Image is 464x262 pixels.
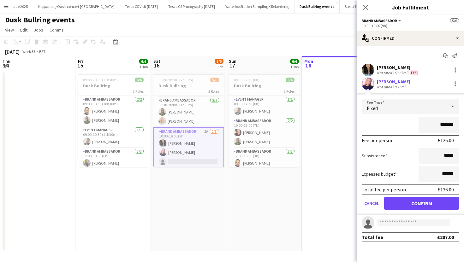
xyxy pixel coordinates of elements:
span: Edit [20,27,27,33]
button: Waterloo Station Sampling X Rekorderlig [220,0,294,13]
h3: Dusk Bullring [78,83,149,89]
a: Edit [18,26,30,34]
div: 9.15mi [393,84,407,89]
button: Tesco CS Visit [DATE] [120,0,163,13]
div: Not rated [377,84,393,89]
span: 6/6 [139,59,148,64]
span: 16 [152,62,160,69]
span: 6/6 [135,78,144,82]
app-job-card: 08:00-20:30 (12h30m)5/6Dusk Bullring3 RolesEvent Manager1/108:00-20:30 (12h30m)[PERSON_NAME]Brand... [153,74,224,167]
div: [DATE] [5,49,20,55]
span: 6/6 [290,59,299,64]
span: Thu [3,58,10,64]
span: 5/6 [215,59,223,64]
div: Total fee [362,234,383,240]
span: 5/6 [450,18,459,23]
div: Crew has different fees then in role [408,70,419,75]
button: Cancel [362,197,382,210]
span: 14 [2,62,10,69]
a: Jobs [31,26,46,34]
div: Not rated [377,70,393,75]
app-card-role: Brand Ambassador2A2/310:00-19:00 (9h)[PERSON_NAME][PERSON_NAME] [153,127,224,168]
div: [PERSON_NAME] [377,65,419,70]
app-card-role: Event Manager1/109:00-20:30 (11h30m)[PERSON_NAME] [78,126,149,148]
span: 3 Roles [208,89,219,94]
span: Jobs [34,27,43,33]
div: Total fee per person [362,186,406,193]
span: Fixed [367,105,378,111]
div: 1 Job [215,64,223,69]
label: Expenses budget [362,171,397,177]
span: 15 [77,62,83,69]
div: 63.67mi [393,70,408,75]
div: £287.00 [437,234,454,240]
span: Sat [153,58,160,64]
div: £136.00 [438,186,454,193]
button: Confirm [384,197,459,210]
span: 3 Roles [284,89,294,94]
span: View [5,27,14,33]
div: 1 Job [290,64,299,69]
span: 09:00-20:30 (11h30m) [83,78,118,82]
app-job-card: 09:30-17:30 (8h)6/6Dusk Bullring3 RolesEvent Manager1/109:30-17:30 (8h)[PERSON_NAME]Brand Ambassa... [229,74,300,167]
a: View [3,26,16,34]
button: Dusk Bullring events [294,0,340,13]
span: 09:30-17:30 (8h) [234,78,259,82]
div: Confirmed [357,31,464,46]
span: Week 33 [21,49,37,54]
button: Tesco CS Photography [DATE] [163,0,220,13]
app-card-role: Brand Ambassador3/312:00-15:00 (3h)[PERSON_NAME] [229,148,300,188]
h3: Dusk Bullring [229,83,300,89]
span: 18 [303,62,313,69]
app-card-role: Brand Ambassador2/209:00-19:30 (10h30m)[PERSON_NAME][PERSON_NAME] [78,96,149,126]
span: Mon [304,58,313,64]
app-card-role: Event Manager1/109:30-17:30 (8h)[PERSON_NAME] [229,96,300,117]
div: [PERSON_NAME] [377,79,410,84]
div: BST [39,49,45,54]
h3: Dusk Bullring [153,83,224,89]
div: Fee per person [362,137,394,143]
span: 5/6 [210,78,219,82]
span: 6/6 [286,78,294,82]
h1: Dusk Bullring events [5,15,75,25]
app-job-card: 09:00-20:30 (11h30m)6/6Dusk Bullring3 RolesBrand Ambassador2/209:00-19:30 (10h30m)[PERSON_NAME][P... [78,74,149,167]
span: 3 Roles [133,89,144,94]
div: 1 Job [140,64,148,69]
span: Fri [78,58,83,64]
span: Comms [50,27,64,33]
app-card-role: Brand Ambassador3/312:00-18:00 (6h)[PERSON_NAME] [78,148,149,188]
span: 17 [228,62,236,69]
app-card-role: Brand Ambassador2/208:30-20:00 (11h30m)[PERSON_NAME][PERSON_NAME] [153,97,224,127]
span: Fee [410,71,418,75]
span: 08:00-20:30 (12h30m) [158,78,193,82]
button: Brand Ambassador [362,18,402,23]
span: Brand Ambassador [362,18,397,23]
a: Comms [47,26,66,34]
span: Sun [229,58,236,64]
app-card-role: Brand Ambassador2/210:00-17:00 (7h)[PERSON_NAME][PERSON_NAME] [229,117,300,148]
button: Stella Trainings 2025 [340,0,383,13]
button: Kopparberg Oasis concert [GEOGRAPHIC_DATA] [33,0,120,13]
h3: Job Fulfilment [357,3,464,11]
div: £126.00 [438,137,454,143]
label: Subsistence [362,153,387,159]
div: 10:00-19:00 (9h) [362,23,459,28]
